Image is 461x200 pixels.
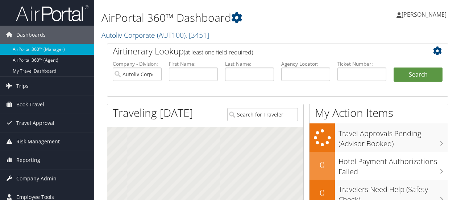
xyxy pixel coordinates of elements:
[16,132,60,151] span: Risk Management
[16,77,29,95] span: Trips
[310,105,448,121] h1: My Action Items
[337,60,386,68] label: Ticket Number:
[310,187,335,199] h2: 0
[186,30,209,40] span: , [ 3451 ]
[16,151,40,169] span: Reporting
[113,105,193,121] h1: Traveling [DATE]
[101,30,209,40] a: Autoliv Corporate
[339,153,448,177] h3: Hotel Payment Authorizations Failed
[310,152,448,180] a: 0Hotel Payment Authorizations Failed
[169,60,218,68] label: First Name:
[16,114,54,132] span: Travel Approval
[394,68,443,82] button: Search
[310,123,448,151] a: Travel Approvals Pending (Advisor Booked)
[16,95,44,114] span: Book Travel
[184,48,253,56] span: (at least one field required)
[157,30,186,40] span: ( AUT100 )
[227,108,298,121] input: Search for Traveler
[339,125,448,149] h3: Travel Approvals Pending (Advisor Booked)
[225,60,274,68] label: Last Name:
[16,5,88,22] img: airportal-logo.png
[113,60,162,68] label: Company - Division:
[16,170,57,188] span: Company Admin
[101,10,336,25] h1: AirPortal 360™ Dashboard
[402,11,447,19] span: [PERSON_NAME]
[16,26,46,44] span: Dashboards
[281,60,330,68] label: Agency Locator:
[310,159,335,171] h2: 0
[113,45,414,57] h2: Airtinerary Lookup
[396,4,454,25] a: [PERSON_NAME]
